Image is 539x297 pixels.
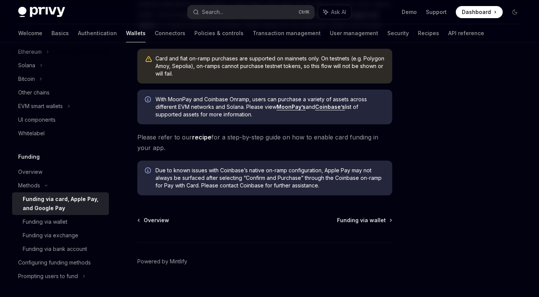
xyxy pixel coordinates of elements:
[144,217,169,224] span: Overview
[330,24,378,42] a: User management
[155,24,185,42] a: Connectors
[18,272,78,281] div: Prompting users to fund
[145,96,152,104] svg: Info
[12,127,109,140] a: Whitelabel
[18,181,40,190] div: Methods
[18,115,56,124] div: UI components
[18,74,35,84] div: Bitcoin
[448,24,484,42] a: API reference
[18,102,63,111] div: EVM smart wallets
[78,24,117,42] a: Authentication
[12,242,109,256] a: Funding via bank account
[188,5,314,19] button: Search...CtrlK
[18,24,42,42] a: Welcome
[137,132,392,153] span: Please refer to our for a step-by-step guide on how to enable card funding in your app.
[137,258,187,265] a: Powered by Mintlify
[138,217,169,224] a: Overview
[12,192,109,215] a: Funding via card, Apple Pay, and Google Pay
[23,195,104,213] div: Funding via card, Apple Pay, and Google Pay
[253,24,321,42] a: Transaction management
[462,8,491,16] span: Dashboard
[276,104,306,110] a: MoonPay’s
[298,9,310,15] span: Ctrl K
[155,167,385,189] span: Due to known issues with Coinbase’s native on-ramp configuration, Apple Pay may not always be sur...
[12,165,109,179] a: Overview
[145,167,152,175] svg: Info
[509,6,521,18] button: Toggle dark mode
[426,8,447,16] a: Support
[155,55,385,77] div: Card and fiat on-ramp purchases are supported on mainnets only. On testnets (e.g. Polygon Amoy, S...
[51,24,69,42] a: Basics
[18,61,35,70] div: Solana
[18,167,42,176] div: Overview
[194,24,244,42] a: Policies & controls
[402,8,417,16] a: Demo
[12,229,109,242] a: Funding via exchange
[12,113,109,127] a: UI components
[337,217,391,224] a: Funding via wallet
[331,8,346,16] span: Ask AI
[145,56,152,63] svg: Warning
[18,129,45,138] div: Whitelabel
[318,5,351,19] button: Ask AI
[337,217,386,224] span: Funding via wallet
[23,217,67,226] div: Funding via wallet
[23,244,87,254] div: Funding via bank account
[387,24,409,42] a: Security
[18,258,91,267] div: Configuring funding methods
[12,256,109,269] a: Configuring funding methods
[23,231,78,240] div: Funding via exchange
[18,7,65,17] img: dark logo
[155,96,385,118] span: With MoonPay and Coinbase Onramp, users can purchase a variety of assets across different EVM net...
[12,86,109,99] a: Other chains
[18,152,40,161] h5: Funding
[202,8,223,17] div: Search...
[18,88,50,97] div: Other chains
[418,24,439,42] a: Recipes
[315,104,345,110] a: Coinbase’s
[192,133,211,141] a: recipe
[456,6,503,18] a: Dashboard
[126,24,146,42] a: Wallets
[12,215,109,229] a: Funding via wallet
